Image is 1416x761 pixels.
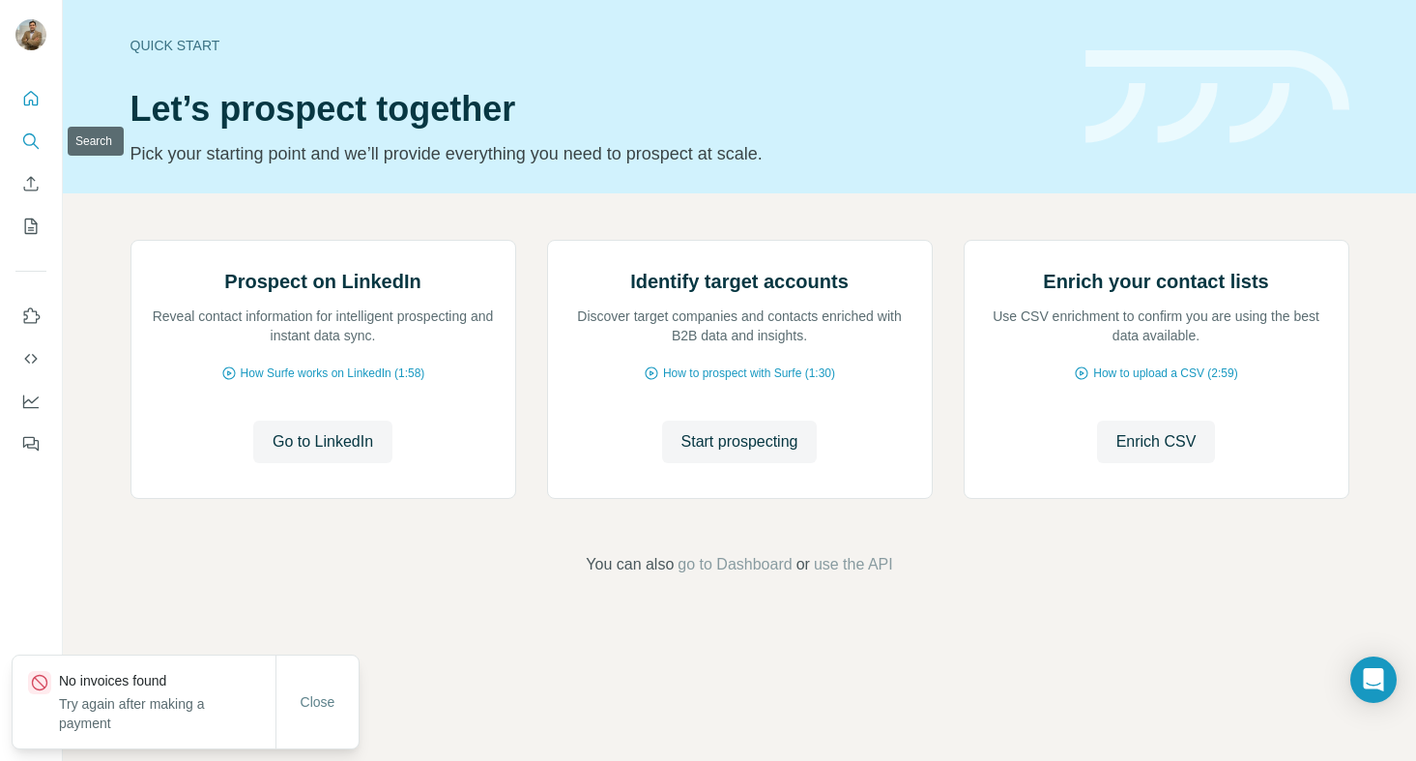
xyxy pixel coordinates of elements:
[15,124,46,159] button: Search
[678,553,792,576] button: go to Dashboard
[59,671,275,690] p: No invoices found
[130,36,1062,55] div: Quick start
[241,365,425,382] span: How Surfe works on LinkedIn (1:58)
[130,140,1062,167] p: Pick your starting point and we’ll provide everything you need to prospect at scale.
[15,341,46,376] button: Use Surfe API
[662,421,818,463] button: Start prospecting
[814,553,893,576] button: use the API
[301,692,335,712] span: Close
[253,421,392,463] button: Go to LinkedIn
[1085,50,1349,144] img: banner
[681,430,798,454] span: Start prospecting
[1097,421,1216,463] button: Enrich CSV
[630,268,849,295] h2: Identify target accounts
[224,268,420,295] h2: Prospect on LinkedIn
[567,307,912,345] p: Discover target companies and contacts enriched with B2B data and insights.
[15,19,46,50] img: Avatar
[1116,430,1197,454] span: Enrich CSV
[1093,365,1237,382] span: How to upload a CSV (2:59)
[15,166,46,201] button: Enrich CSV
[130,90,1062,129] h1: Let’s prospect together
[15,384,46,419] button: Dashboard
[15,426,46,461] button: Feedback
[663,365,835,382] span: How to prospect with Surfe (1:30)
[287,685,349,719] button: Close
[586,553,674,576] span: You can also
[15,209,46,244] button: My lists
[1043,268,1268,295] h2: Enrich your contact lists
[15,299,46,334] button: Use Surfe on LinkedIn
[273,430,373,454] span: Go to LinkedIn
[1350,657,1397,703] div: Open Intercom Messenger
[984,307,1329,345] p: Use CSV enrichment to confirm you are using the best data available.
[15,81,46,116] button: Quick start
[151,307,496,345] p: Reveal contact information for intelligent prospecting and instant data sync.
[796,553,810,576] span: or
[59,694,275,733] p: Try again after making a payment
